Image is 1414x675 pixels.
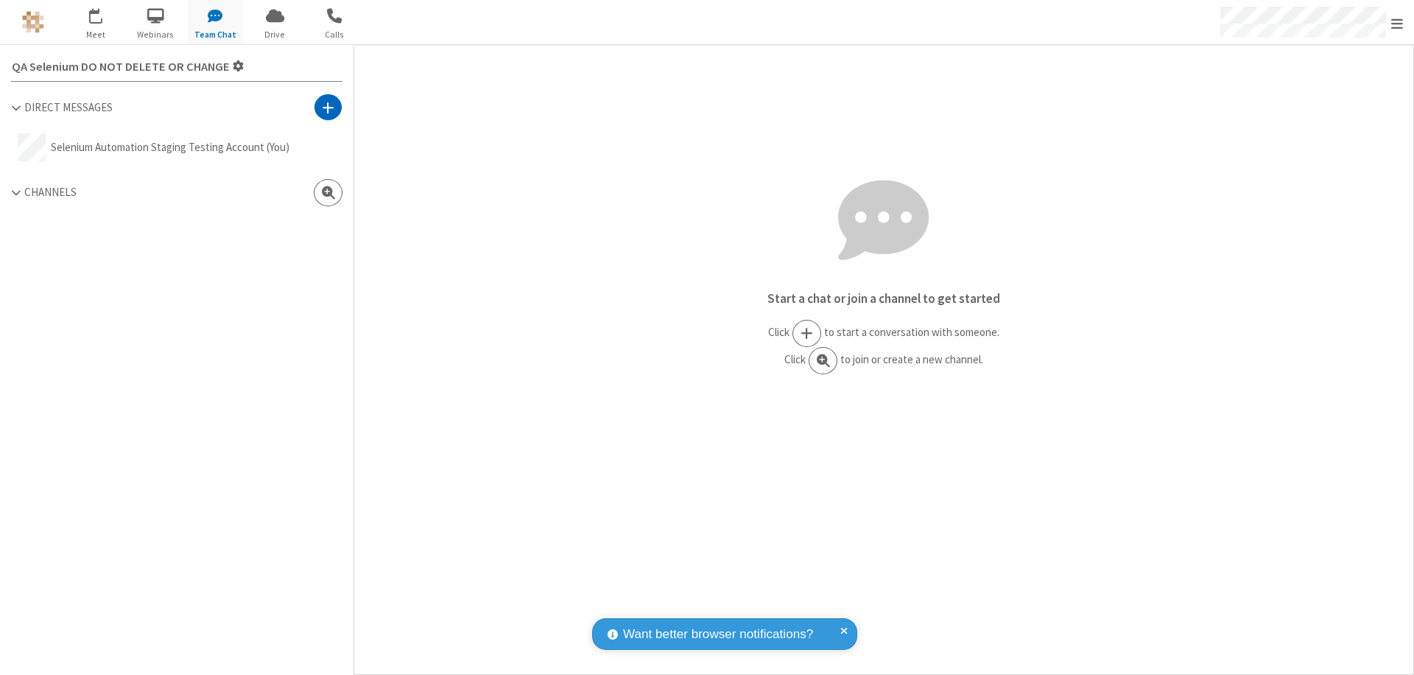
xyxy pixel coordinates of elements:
button: Settings [6,51,250,81]
span: Channels [24,185,77,199]
p: Click to start a conversation with someone. Click to join or create a new channel. [354,320,1413,374]
span: Drive [247,28,303,41]
img: QA Selenium DO NOT DELETE OR CHANGE [22,11,44,33]
span: Meet [68,28,124,41]
button: Selenium Automation Staging Testing Account (You) [11,127,342,168]
span: Direct Messages [24,100,113,114]
p: Start a chat or join a channel to get started [354,290,1413,309]
span: Webinars [128,28,183,41]
span: Calls [307,28,362,41]
span: Want better browser notifications? [623,625,813,644]
div: 1 [99,8,109,19]
span: Team Chat [188,28,243,41]
span: QA Selenium DO NOT DELETE OR CHANGE [12,60,230,74]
